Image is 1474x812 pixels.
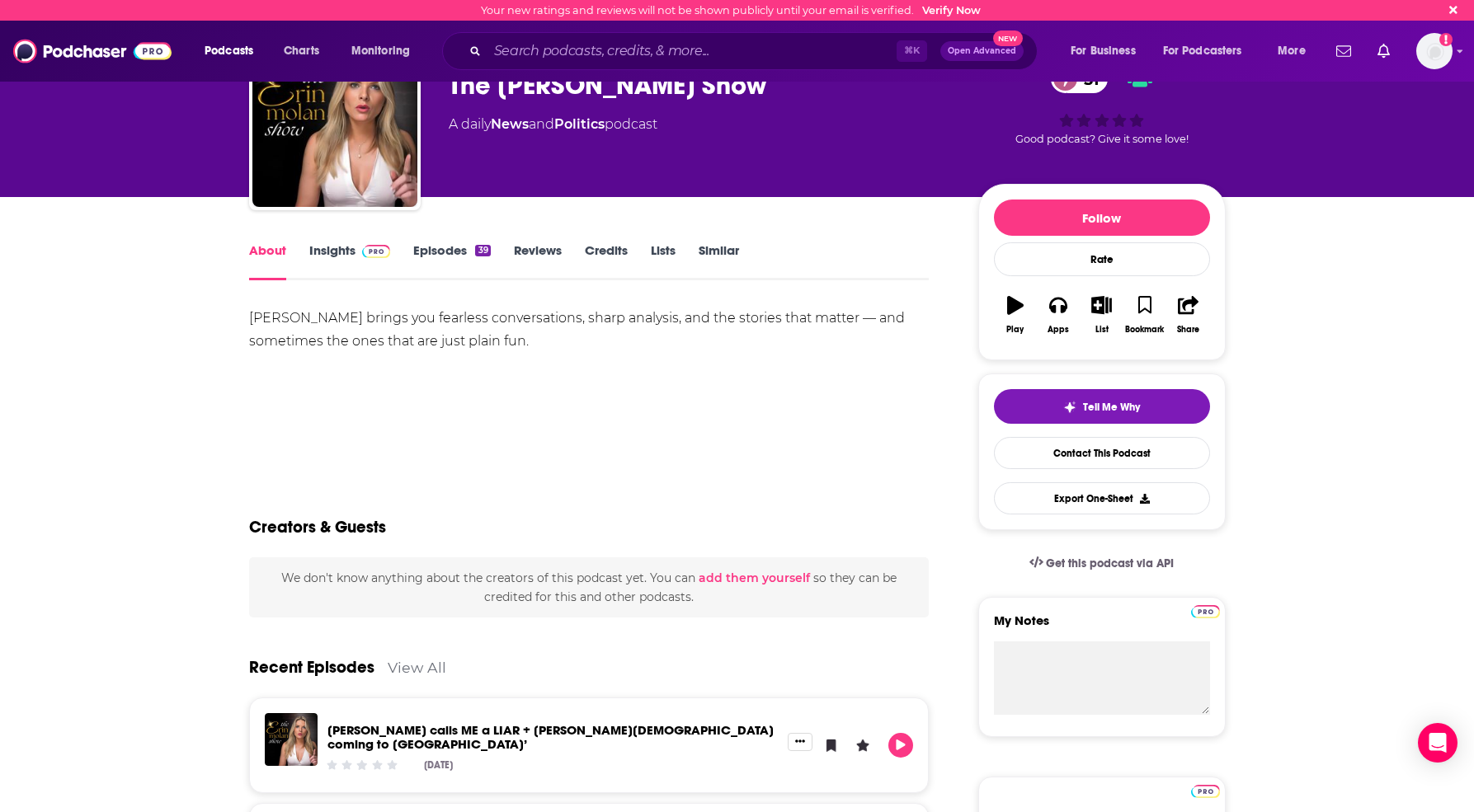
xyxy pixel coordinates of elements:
div: A daily podcast [449,115,657,134]
button: Show More Button [788,733,812,751]
img: User Profile [1416,33,1453,69]
span: Tell Me Why [1083,401,1140,414]
a: Politics [554,116,605,132]
span: Open Advanced [948,47,1016,55]
span: New [993,31,1023,46]
div: List [1095,325,1109,335]
span: Logged in as charlottestone [1416,33,1453,69]
a: Credits [585,242,628,280]
a: Show notifications dropdown [1330,37,1358,65]
button: Bookmark Episode [819,733,844,758]
a: Similar [699,242,739,280]
span: Monitoring [351,40,410,63]
img: Podchaser Pro [1191,605,1220,618]
button: tell me why sparkleTell Me Why [994,389,1210,424]
a: About [249,242,286,280]
button: Bookmark [1123,285,1166,345]
button: List [1080,285,1123,345]
img: CANDACE OWENS calls ME a LIAR + DINESH D’SOUZA ‘SHARIA coming to America’ [265,713,318,766]
div: Your new ratings and reviews will not be shown publicly until your email is verified. [481,4,981,16]
span: We don't know anything about the creators of this podcast yet . You can so they can be credited f... [281,570,897,603]
span: ⌘ K [897,40,927,62]
div: Search podcasts, credits, & more... [458,32,1053,70]
button: open menu [1266,38,1326,64]
a: Pro website [1191,782,1220,798]
div: [PERSON_NAME] brings you fearless conversations, sharp analysis, and the stories that matter — an... [249,307,930,353]
button: open menu [1059,38,1156,64]
a: Lists [651,242,676,280]
img: tell me why sparkle [1063,401,1076,414]
a: Contact This Podcast [994,437,1210,469]
button: open menu [1152,38,1266,64]
button: Play [888,733,913,758]
div: Community Rating: 0 out of 5 [324,758,399,771]
button: Show profile menu [1416,33,1453,69]
button: open menu [193,38,275,64]
a: Charts [273,38,329,64]
div: Bookmark [1125,325,1164,335]
a: Show notifications dropdown [1371,37,1396,65]
span: Charts [284,40,319,63]
span: For Business [1071,40,1136,63]
a: View All [388,659,446,676]
button: open menu [340,38,431,64]
button: Share [1166,285,1209,345]
button: Apps [1037,285,1080,345]
img: Podchaser Pro [362,245,391,258]
a: Pro website [1191,603,1220,618]
div: Play [1006,325,1024,335]
span: and [529,116,554,132]
a: Get this podcast via API [1016,543,1188,584]
button: Play [994,285,1037,345]
a: Verify Now [922,4,981,16]
a: News [491,116,529,132]
button: Export One-Sheet [994,482,1210,514]
button: add them yourself [699,571,810,584]
label: My Notes [994,613,1210,641]
span: Good podcast? Give it some love! [1015,133,1189,145]
a: Recent Episodes [249,657,374,678]
button: Open AdvancedNew [940,41,1024,61]
div: Open Intercom Messenger [1418,723,1458,763]
div: Apps [1048,325,1069,335]
img: Podchaser Pro [1191,785,1220,798]
span: For Podcasters [1163,40,1242,63]
span: Get this podcast via API [1046,556,1174,570]
button: Follow [994,199,1210,236]
div: Rate [994,242,1210,276]
img: Podchaser - Follow, Share and Rate Podcasts [13,35,172,67]
span: Podcasts [205,40,253,63]
svg: Email not verified [1439,33,1453,46]
div: 39 [475,245,490,256]
div: 51Good podcast? Give it some love! [978,54,1226,156]
h2: Creators & Guests [249,517,386,537]
span: More [1278,40,1306,63]
button: Leave a Rating [850,733,875,758]
div: Share [1177,325,1199,335]
a: InsightsPodchaser Pro [309,242,391,280]
a: Episodes39 [413,242,490,280]
input: Search podcasts, credits, & more... [487,38,897,64]
a: Reviews [514,242,562,280]
div: [DATE] [424,759,453,771]
img: The Erin Molan Show [252,42,417,207]
a: CANDACE OWENS calls ME a LIAR + DINESH D’SOUZA ‘SHARIA coming to America’ [327,722,774,752]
